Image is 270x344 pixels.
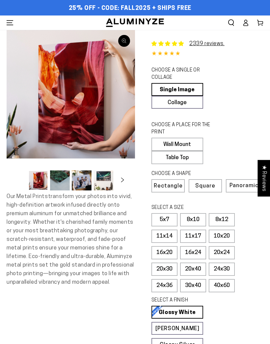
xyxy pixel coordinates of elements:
[180,246,206,259] label: 16x24
[180,213,206,226] label: 8x10
[7,30,135,192] media-gallery: Gallery Viewer
[195,183,215,189] span: Square
[151,204,216,212] legend: SELECT A SIZE
[28,170,48,190] button: Load image 1 in gallery view
[180,230,206,243] label: 11x17
[115,173,130,187] button: Slide right
[209,263,235,276] label: 24x30
[151,263,177,276] label: 20x30
[151,213,177,226] label: 5x7
[151,279,177,292] label: 24x36
[209,230,235,243] label: 10x20
[151,246,177,259] label: 16x20
[151,67,216,81] legend: CHOOSE A SINGLE OR COLLAGE
[72,170,92,190] button: Load image 3 in gallery view
[151,83,203,96] a: Single Image
[151,96,203,109] a: Collage
[12,173,26,187] button: Slide left
[209,246,235,259] label: 20x24
[69,5,191,12] span: 25% OFF - Code: FALL2025 + Ships Free
[151,306,203,319] a: Glossy White
[151,322,203,335] a: [PERSON_NAME]
[151,170,216,178] legend: CHOOSE A SHAPE
[224,15,238,30] summary: Search our site
[189,41,225,46] a: 2339 reviews.
[180,279,206,292] label: 30x40
[229,183,258,188] span: Panoramic
[7,194,134,285] span: Our Metal Prints transform your photos into vivid, high-definition artwork infused directly onto ...
[151,49,263,59] div: 4.84 out of 5.0 stars
[209,279,235,292] label: 40x60
[180,263,206,276] label: 20x40
[151,297,216,304] legend: SELECT A FINISH
[151,151,203,164] label: Table Top
[151,40,263,48] a: 2339 reviews.
[209,213,235,226] label: 8x12
[151,122,216,136] legend: CHOOSE A PLACE FOR THE PRINT
[151,230,177,243] label: 11x14
[154,183,183,189] span: Rectangle
[50,170,70,190] button: Load image 2 in gallery view
[151,138,203,151] label: Wall Mount
[94,170,113,190] button: Load image 4 in gallery view
[105,18,165,28] img: Aluminyze
[3,15,17,30] summary: Menu
[257,160,270,196] div: Click to open Judge.me floating reviews tab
